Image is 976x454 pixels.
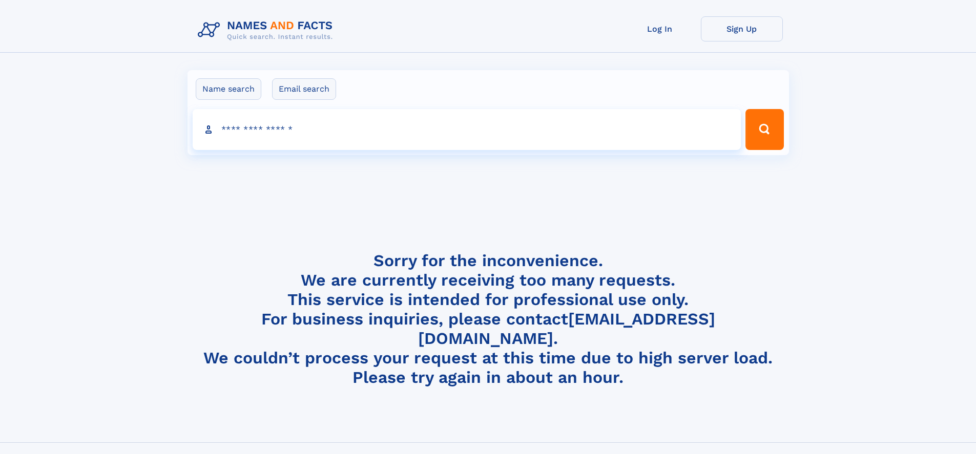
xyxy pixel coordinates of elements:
[701,16,783,41] a: Sign Up
[745,109,783,150] button: Search Button
[194,16,341,44] img: Logo Names and Facts
[619,16,701,41] a: Log In
[193,109,741,150] input: search input
[272,78,336,100] label: Email search
[418,309,715,348] a: [EMAIL_ADDRESS][DOMAIN_NAME]
[196,78,261,100] label: Name search
[194,251,783,387] h4: Sorry for the inconvenience. We are currently receiving too many requests. This service is intend...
